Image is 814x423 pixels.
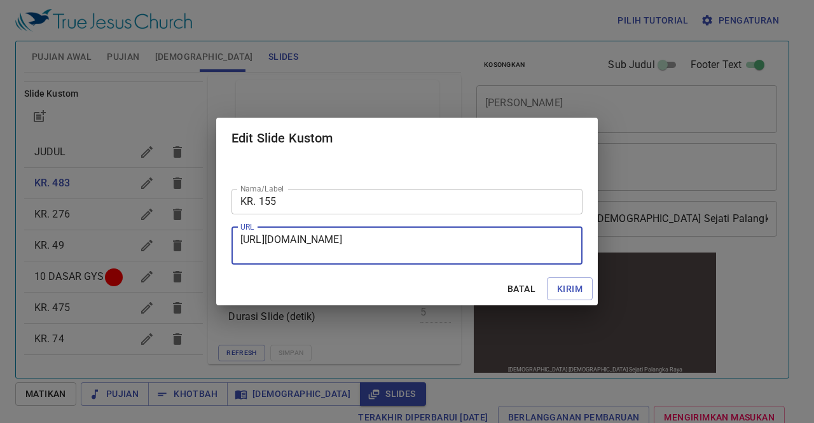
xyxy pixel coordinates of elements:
button: Batal [501,277,542,301]
h2: Edit Slide Kustom [231,128,583,148]
button: Kirim [547,277,593,301]
span: Batal [506,281,537,297]
textarea: [URL][DOMAIN_NAME] [240,233,574,258]
div: [DEMOGRAPHIC_DATA] [DEMOGRAPHIC_DATA] Sejati Palangka Raya [37,116,211,123]
span: Kirim [557,281,583,297]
